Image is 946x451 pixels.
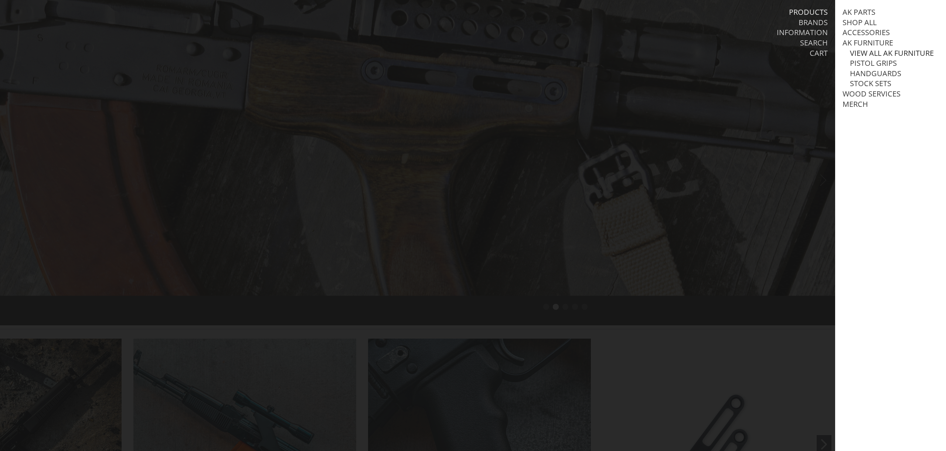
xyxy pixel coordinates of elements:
[850,58,897,68] a: Pistol Grips
[850,79,891,88] a: Stock Sets
[777,28,828,37] a: Information
[843,89,901,99] a: Wood Services
[843,99,868,109] a: Merch
[800,38,828,48] a: Search
[810,48,828,58] a: Cart
[789,7,828,17] a: Products
[850,48,934,58] a: View all AK Furniture
[843,38,893,48] a: AK Furniture
[843,7,875,17] a: AK Parts
[799,18,828,27] a: Brands
[843,28,890,37] a: Accessories
[843,18,877,27] a: Shop All
[850,69,901,78] a: Handguards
